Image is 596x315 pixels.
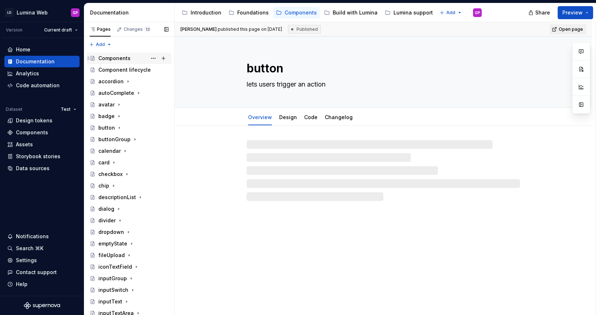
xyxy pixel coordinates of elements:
[98,286,128,294] div: inputSwitch
[16,269,57,276] div: Contact support
[98,171,123,178] div: checkbox
[90,26,111,32] div: Pages
[98,275,127,282] div: inputGroup
[4,163,80,174] a: Data sources
[179,7,224,18] a: Introduction
[98,101,115,108] div: avatar
[393,9,433,16] div: Lumina support
[87,157,171,168] a: card
[87,99,171,110] a: avatar
[525,6,555,19] button: Share
[16,257,37,264] div: Settings
[98,298,122,305] div: inputText
[304,114,318,120] a: Code
[87,284,171,296] a: inputSwitch
[550,24,586,34] a: Open page
[16,82,60,89] div: Code automation
[16,233,49,240] div: Notifications
[90,9,171,16] div: Documentation
[4,56,80,67] a: Documentation
[179,5,436,20] div: Page tree
[16,153,60,160] div: Storybook stories
[6,27,22,33] div: Version
[4,255,80,266] a: Settings
[87,39,114,50] button: Add
[4,115,80,126] a: Design tokens
[4,127,80,138] a: Components
[558,6,593,19] button: Preview
[16,70,39,77] div: Analytics
[87,145,171,157] a: calendar
[73,10,78,16] div: GP
[276,109,300,125] div: Design
[6,106,22,112] div: Dataset
[437,8,464,18] button: Add
[475,10,480,16] div: GP
[191,9,221,16] div: Introduction
[144,26,151,32] span: 13
[16,46,30,53] div: Home
[24,302,60,309] svg: Supernova Logo
[98,263,132,270] div: iconTextField
[273,7,320,18] a: Components
[87,261,171,273] a: iconTextField
[1,5,82,20] button: LDLumina WebGP
[16,117,52,124] div: Design tokens
[535,9,550,16] span: Share
[98,182,109,189] div: chip
[180,26,282,32] span: published this page on [DATE]
[16,141,33,148] div: Assets
[245,60,519,77] textarea: button
[98,228,124,236] div: dropdown
[4,139,80,150] a: Assets
[98,240,127,247] div: emptyState
[245,79,519,90] textarea: lets users trigger an action
[562,9,583,16] span: Preview
[98,136,131,143] div: buttonGroup
[5,8,14,17] div: LD
[87,226,171,238] a: dropdown
[559,26,583,32] span: Open page
[4,231,80,242] button: Notifications
[58,104,80,114] button: Test
[16,129,48,136] div: Components
[87,296,171,307] a: inputText
[98,147,121,155] div: calendar
[96,42,105,47] span: Add
[87,64,171,76] a: Component lifecycle
[4,151,80,162] a: Storybook stories
[321,7,380,18] a: Build with Lumina
[180,26,217,32] span: [PERSON_NAME]
[4,44,80,55] a: Home
[87,273,171,284] a: inputGroup
[226,7,272,18] a: Foundations
[41,25,81,35] button: Current draft
[98,66,151,73] div: Component lifecycle
[87,238,171,249] a: emptyState
[16,245,43,252] div: Search ⌘K
[87,180,171,192] a: chip
[285,9,317,16] div: Components
[237,9,269,16] div: Foundations
[87,192,171,203] a: descriptionList
[98,55,131,62] div: Components
[87,110,171,122] a: badge
[333,9,378,16] div: Build with Lumina
[98,113,115,120] div: badge
[17,9,48,16] div: Lumina Web
[44,27,72,33] span: Current draft
[98,205,114,213] div: dialog
[245,109,275,125] div: Overview
[87,52,171,64] a: Components
[87,87,171,99] a: autoComplete
[301,109,320,125] div: Code
[16,58,55,65] div: Documentation
[4,80,80,91] a: Code automation
[87,249,171,261] a: fileUpload
[98,159,110,166] div: card
[279,114,297,120] a: Design
[98,124,115,131] div: button
[61,106,71,112] span: Test
[288,25,321,34] div: Published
